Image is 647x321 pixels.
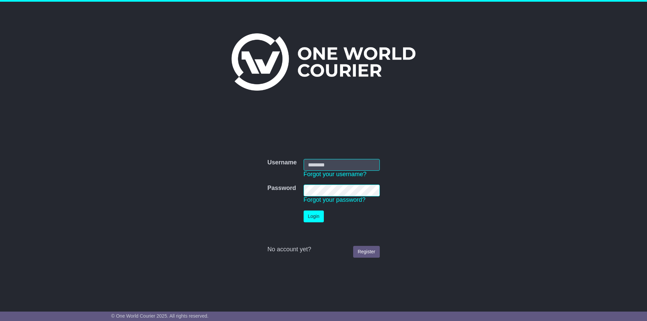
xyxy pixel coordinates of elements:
label: Username [267,159,297,166]
a: Forgot your password? [304,196,366,203]
img: One World [232,33,415,91]
button: Login [304,211,324,222]
div: No account yet? [267,246,379,253]
a: Forgot your username? [304,171,367,178]
label: Password [267,185,296,192]
a: Register [353,246,379,258]
span: © One World Courier 2025. All rights reserved. [111,313,209,319]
